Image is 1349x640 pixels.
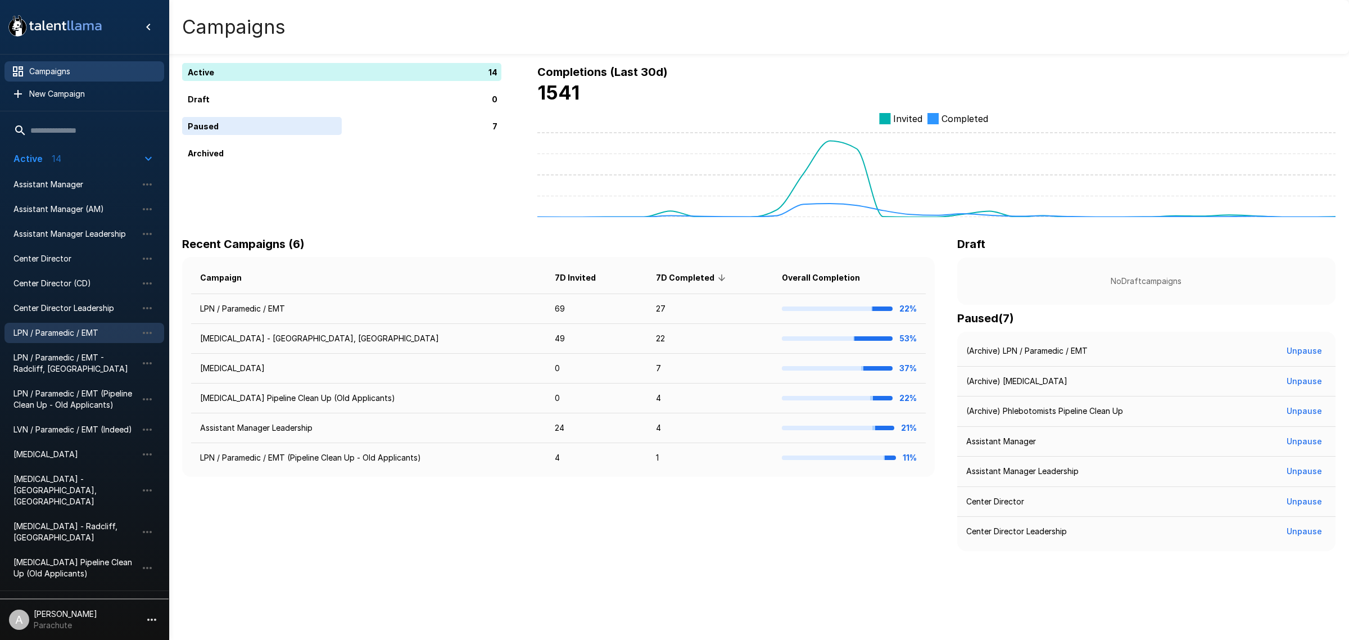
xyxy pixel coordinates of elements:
[191,384,546,413] td: [MEDICAL_DATA] Pipeline Clean Up (Old Applicants)
[647,354,773,384] td: 7
[191,413,546,443] td: Assistant Manager Leadership
[546,294,648,324] td: 69
[966,436,1036,447] p: Assistant Manager
[537,65,668,79] b: Completions (Last 30d)
[191,443,546,473] td: LPN / Paramedic / EMT (Pipeline Clean Up - Old Applicants)
[966,376,1067,387] p: (Archive) [MEDICAL_DATA]
[647,413,773,443] td: 4
[200,271,256,285] span: Campaign
[899,363,917,373] b: 37%
[957,312,1014,325] b: Paused ( 7 )
[1282,461,1327,482] button: Unpause
[537,81,580,104] b: 1541
[546,413,648,443] td: 24
[966,405,1123,417] p: (Archive) Phlebotomists Pipeline Clean Up
[647,324,773,354] td: 22
[1282,401,1327,422] button: Unpause
[899,393,917,403] b: 22%
[899,333,917,343] b: 53%
[647,443,773,473] td: 1
[899,304,917,313] b: 22%
[1282,341,1327,362] button: Unpause
[191,294,546,324] td: LPN / Paramedic / EMT
[1282,492,1327,512] button: Unpause
[492,120,497,132] p: 7
[966,526,1067,537] p: Center Director Leadership
[555,271,610,285] span: 7D Invited
[1282,521,1327,542] button: Unpause
[966,345,1088,357] p: (Archive) LPN / Paramedic / EMT
[546,384,648,413] td: 0
[975,276,1318,287] p: No Draft campaigns
[182,237,305,251] b: Recent Campaigns (6)
[782,271,875,285] span: Overall Completion
[191,324,546,354] td: [MEDICAL_DATA] - [GEOGRAPHIC_DATA], [GEOGRAPHIC_DATA]
[546,324,648,354] td: 49
[647,384,773,413] td: 4
[647,294,773,324] td: 27
[656,271,729,285] span: 7D Completed
[191,354,546,384] td: [MEDICAL_DATA]
[492,93,497,105] p: 0
[957,237,985,251] b: Draft
[966,496,1024,507] p: Center Director
[901,423,917,432] b: 21%
[1282,431,1327,452] button: Unpause
[182,15,286,39] h4: Campaigns
[546,443,648,473] td: 4
[488,66,497,78] p: 14
[546,354,648,384] td: 0
[1282,371,1327,392] button: Unpause
[903,453,917,462] b: 11%
[966,466,1079,477] p: Assistant Manager Leadership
